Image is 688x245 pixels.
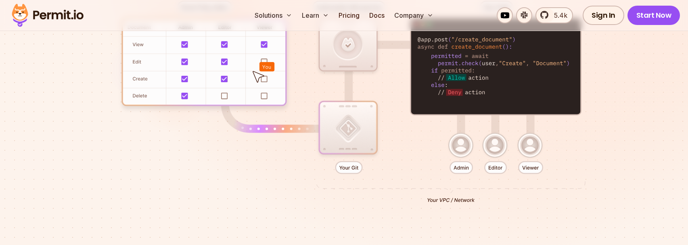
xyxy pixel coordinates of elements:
button: Learn [299,7,332,23]
a: 5.4k [535,7,573,23]
img: Permit logo [8,2,87,29]
button: Solutions [251,7,295,23]
a: Start Now [627,6,680,25]
span: 5.4k [549,10,567,20]
a: Pricing [335,7,363,23]
a: Docs [366,7,388,23]
button: Company [391,7,437,23]
a: Sign In [583,6,624,25]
